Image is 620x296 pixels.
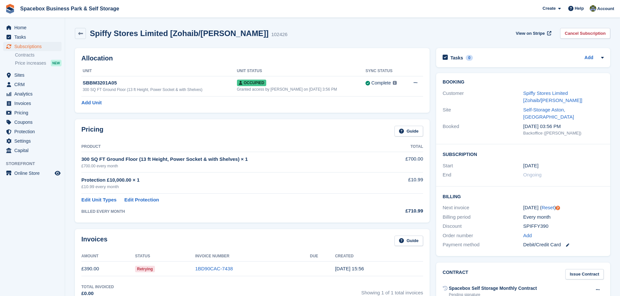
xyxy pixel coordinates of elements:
[81,196,117,204] a: Edit Unit Types
[513,28,553,39] a: View on Stripe
[450,55,463,61] h2: Tasks
[81,163,390,169] div: £700.00 every month
[81,251,135,262] th: Amount
[523,107,574,120] a: Self-Storage Aston, [GEOGRAPHIC_DATA]
[81,66,237,76] th: Unit
[81,126,103,136] h2: Pricing
[195,251,310,262] th: Invoice Number
[443,223,523,230] div: Discount
[14,118,53,127] span: Coupons
[443,241,523,249] div: Payment method
[443,269,468,280] h2: Contract
[335,251,423,262] th: Created
[523,130,604,136] div: Backoffice ([PERSON_NAME])
[3,146,62,155] a: menu
[394,236,423,246] a: Guide
[195,266,233,271] a: 1BD90CAC-7438
[5,4,15,14] img: stora-icon-8386f47178a22dfd0bd8f6a31ec36ba5ce8667c1dd55bd0f319d3a0aa187defe.svg
[597,6,614,12] span: Account
[3,136,62,146] a: menu
[590,5,596,12] img: sahil
[3,127,62,136] a: menu
[365,66,406,76] th: Sync Status
[15,52,62,58] a: Contracts
[3,23,62,32] a: menu
[54,169,62,177] a: Preview store
[523,232,532,239] a: Add
[335,266,364,271] time: 2025-08-19 14:56:15 UTC
[523,123,604,130] div: [DATE] 03:56 PM
[443,171,523,179] div: End
[443,213,523,221] div: Billing period
[237,66,365,76] th: Unit Status
[14,71,53,80] span: Sites
[81,142,390,152] th: Product
[443,106,523,121] div: Site
[14,146,53,155] span: Capital
[6,161,65,167] span: Storefront
[135,251,195,262] th: Status
[81,156,390,163] div: 300 SQ FT Ground Floor (13 ft Height, Power Socket & with Shelves) × 1
[81,236,107,246] h2: Invoices
[3,108,62,117] a: menu
[560,28,610,39] a: Cancel Subscription
[390,142,423,152] th: Total
[443,80,604,85] h2: Booking
[15,59,62,67] a: Price increases NEW
[443,123,523,136] div: Booked
[394,126,423,136] a: Guide
[15,60,46,66] span: Price increases
[390,152,423,172] td: £700.00
[575,5,584,12] span: Help
[14,99,53,108] span: Invoices
[3,71,62,80] a: menu
[449,285,537,292] div: Spacebox Self Storage Monthly Contract
[443,151,604,157] h2: Subscription
[443,90,523,104] div: Customer
[237,86,365,92] div: Granted access by [PERSON_NAME] on [DATE] 3:56 PM
[14,42,53,51] span: Subscriptions
[81,262,135,276] td: £390.00
[565,269,604,280] a: Issue Contract
[542,205,554,210] a: Reset
[3,89,62,98] a: menu
[14,127,53,136] span: Protection
[18,3,122,14] a: Spacebox Business Park & Self Storage
[271,31,287,38] div: 102426
[81,209,390,214] div: BILLED EVERY MONTH
[3,80,62,89] a: menu
[390,207,423,215] div: £710.99
[555,205,561,211] div: Tooltip anchor
[523,204,604,212] div: [DATE] ( )
[14,169,53,178] span: Online Store
[390,173,423,194] td: £10.99
[81,284,114,290] div: Total Invoiced
[14,108,53,117] span: Pricing
[135,266,155,272] span: Retrying
[443,232,523,239] div: Order number
[14,89,53,98] span: Analytics
[310,251,335,262] th: Due
[523,241,604,249] div: Debit/Credit Card
[14,80,53,89] span: CRM
[90,29,269,38] h2: Spiffy Stores Limited [Zohaib/[PERSON_NAME]]
[81,176,390,184] div: Protection £10,000.00 × 1
[3,118,62,127] a: menu
[523,223,604,230] div: SPIFFY390
[443,193,604,199] h2: Billing
[393,81,397,85] img: icon-info-grey-7440780725fd019a000dd9b08b2336e03edf1995a4989e88bcd33f0948082b44.svg
[81,184,390,190] div: £10.99 every month
[237,80,266,86] span: Occupied
[14,32,53,42] span: Tasks
[523,90,583,103] a: Spiffy Stores Limited [Zohaib/[PERSON_NAME]]
[466,55,473,61] div: 0
[523,213,604,221] div: Every month
[443,162,523,170] div: Start
[81,55,423,62] h2: Allocation
[51,60,62,66] div: NEW
[3,99,62,108] a: menu
[443,204,523,212] div: Next invoice
[585,54,593,62] a: Add
[14,136,53,146] span: Settings
[516,30,545,37] span: View on Stripe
